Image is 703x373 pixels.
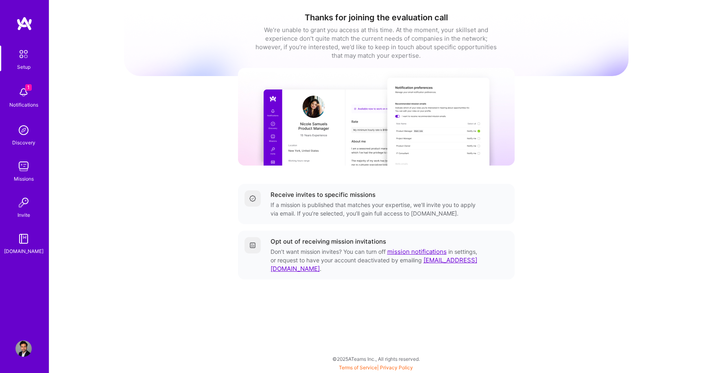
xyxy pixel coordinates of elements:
img: Completed [249,195,256,202]
img: discovery [15,122,32,138]
div: Discovery [12,138,35,147]
img: teamwork [15,158,32,175]
h1: Thanks for joining the evaluation call [124,13,629,22]
img: Invite [15,194,32,211]
img: curated missions [238,68,515,166]
div: We’re unable to grant you access at this time. At the moment, your skillset and experience don’t ... [254,26,498,60]
div: Opt out of receiving mission invitations [271,237,386,246]
div: Don’t want mission invites? You can turn off in settings, or request to have your account deactiv... [271,247,479,273]
img: bell [15,84,32,100]
div: Setup [17,63,31,71]
div: Receive invites to specific missions [271,190,376,199]
img: User Avatar [15,340,32,357]
a: User Avatar [13,340,34,357]
img: Getting started [249,242,256,249]
div: Notifications [9,100,38,109]
img: logo [16,16,33,31]
img: guide book [15,231,32,247]
div: © 2025 ATeams Inc., All rights reserved. [49,349,703,369]
span: | [339,364,413,371]
img: setup [15,46,32,63]
a: Privacy Policy [380,364,413,371]
div: Invite [17,211,30,219]
div: If a mission is published that matches your expertise, we'll invite you to apply via email. If yo... [271,201,479,218]
span: 1 [25,84,32,91]
div: Missions [14,175,34,183]
div: [DOMAIN_NAME] [4,247,44,255]
a: mission notifications [387,248,447,255]
a: Terms of Service [339,364,377,371]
